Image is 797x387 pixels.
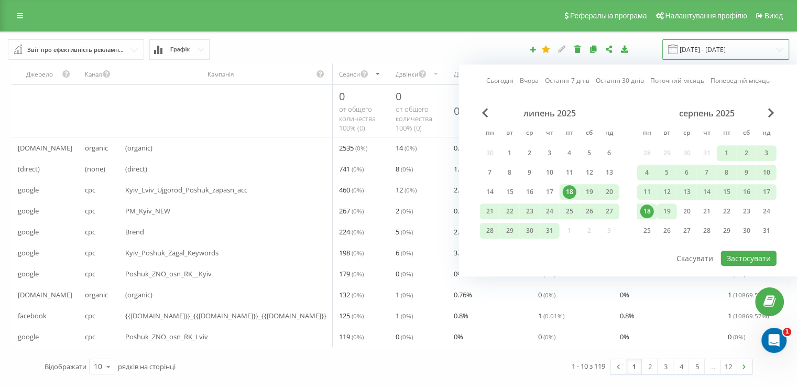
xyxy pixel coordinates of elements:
span: 2.23 % [454,225,472,238]
a: 3 [658,359,673,374]
div: сб 30 серп 2025 р. [737,223,757,239]
div: Звіт про ефективність рекламних кампаній [27,44,126,56]
div: пн 25 серп 2025 р. [637,223,657,239]
span: Poshuk_ZNO_osn_RK_Lviv [125,330,208,343]
span: cpc [85,309,95,322]
div: 8 [720,166,734,179]
span: 1 [783,328,791,336]
span: ( 0 %) [352,207,364,215]
span: 0 % [620,288,629,301]
span: 0.75 % [454,205,472,217]
div: 4 [640,166,654,179]
div: 10 [94,361,102,372]
span: ( 0 %) [355,144,367,152]
div: 9 [740,166,754,179]
a: Останні 7 днів [545,76,589,86]
div: вт 12 серп 2025 р. [657,184,677,200]
div: сб 23 серп 2025 р. [737,203,757,219]
span: google [18,205,39,217]
div: 2 [740,146,754,160]
div: липень 2025 [480,108,619,119]
div: вт 22 лип 2025 р. [500,203,520,219]
div: Сеанси [339,70,360,79]
div: 19 [660,205,674,218]
div: пт 1 серп 2025 р. [717,145,737,161]
div: пн 7 лип 2025 р. [480,165,500,180]
button: Графік [149,39,210,60]
div: ср 2 лип 2025 р. [520,145,540,161]
div: 22 [720,205,734,218]
span: Poshuk_ZNO_osn_RK__Kyiv [125,267,212,280]
div: пн 28 лип 2025 р. [480,223,500,239]
a: 2 [642,359,658,374]
div: ср 27 серп 2025 р. [677,223,697,239]
div: 15 [503,185,517,199]
span: ( 10869.57 %) [733,291,769,299]
span: cpc [85,267,95,280]
span: (organic) [125,142,152,154]
button: Застосувати [721,251,777,266]
div: 13 [603,166,616,179]
div: 26 [583,205,596,218]
span: ( 0 %) [401,228,413,236]
div: ср 9 лип 2025 р. [520,165,540,180]
div: 11 [640,185,654,199]
span: 14 [396,142,417,154]
i: Копіювати звіт [589,45,598,52]
span: cpc [85,246,95,259]
span: Brend [125,225,144,238]
span: 8 [396,163,413,175]
div: нд 13 лип 2025 р. [599,165,619,180]
span: 1 [538,309,564,322]
span: 267 [339,205,364,217]
div: чт 10 лип 2025 р. [540,165,560,180]
div: вт 5 серп 2025 р. [657,165,677,180]
div: чт 21 серп 2025 р. [697,203,717,219]
span: 0 [538,288,555,301]
div: чт 3 лип 2025 р. [540,145,560,161]
div: 6 [680,166,694,179]
div: 17 [543,185,556,199]
div: нд 27 лип 2025 р. [599,203,619,219]
div: пн 4 серп 2025 р. [637,165,657,180]
span: Графік [170,46,190,53]
a: 1 [626,359,642,374]
span: ( 0 %) [401,165,413,173]
div: пт 4 лип 2025 р. [560,145,580,161]
div: 5 [660,166,674,179]
span: 460 [339,184,364,196]
div: 12 [583,166,596,179]
abbr: субота [739,126,755,142]
a: 5 [689,359,705,374]
abbr: понеділок [639,126,655,142]
div: 3 [760,146,773,160]
span: 0.8 % [454,309,468,322]
span: ( 0 %) [401,291,413,299]
abbr: четвер [542,126,558,142]
a: Останні 30 днів [596,76,644,86]
span: 125 [339,309,364,322]
abbr: субота [582,126,597,142]
span: (none) [85,163,105,175]
abbr: вівторок [502,126,518,142]
span: cpc [85,205,95,217]
div: 14 [483,185,497,199]
span: ( 0 %) [352,165,364,173]
span: ( 0 %) [352,186,364,194]
span: Налаштування профілю [665,12,747,20]
div: 11 [563,166,576,179]
span: 0 [396,267,413,280]
div: нд 17 серп 2025 р. [757,184,777,200]
span: 3.03 % [454,246,472,259]
span: google [18,330,39,343]
div: 19 [583,185,596,199]
div: ср 23 лип 2025 р. [520,203,540,219]
div: сб 19 лип 2025 р. [580,184,599,200]
div: 13 [680,185,694,199]
span: Kyiv_Lviv_Ujgorod_Poshuk_zapasn_acc [125,184,247,196]
div: пт 25 лип 2025 р. [560,203,580,219]
span: ( 0.01 %) [543,311,564,320]
div: 2 [523,146,537,160]
span: 0 [339,89,345,103]
div: 31 [543,224,556,238]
